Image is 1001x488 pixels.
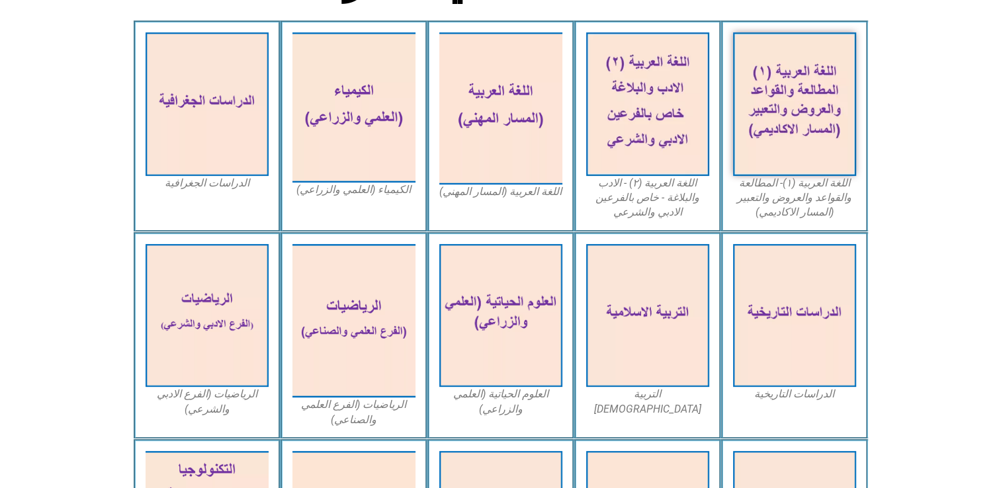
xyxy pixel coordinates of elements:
figcaption: العلوم الحياتية (العلمي والزراعي) [439,387,562,417]
figcaption: اللغة العربية (٢) - الادب والبلاغة - خاص بالفرعين الادبي والشرعي [586,176,709,220]
figcaption: اللغة العربية (١)- المطالعة والقواعد والعروض والتعبير (المسار الاكاديمي) [733,176,856,220]
img: math12-science-cover [292,244,415,398]
img: Arabic12(Vocational_Track)-cover [439,32,562,184]
figcaption: الكيمياء (العلمي والزراعي) [292,183,415,197]
figcaption: الرياضيات (الفرع العلمي والصناعي) [292,397,415,427]
figcaption: التربية [DEMOGRAPHIC_DATA] [586,387,709,417]
figcaption: الدراسات التاريخية [733,387,856,401]
figcaption: الدراسات الجغرافية [146,176,269,190]
figcaption: اللغة العربية (المسار المهني) [439,184,562,199]
figcaption: الرياضيات (الفرع الادبي والشرعي) [146,387,269,417]
img: Chemistry12-cover [292,32,415,183]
